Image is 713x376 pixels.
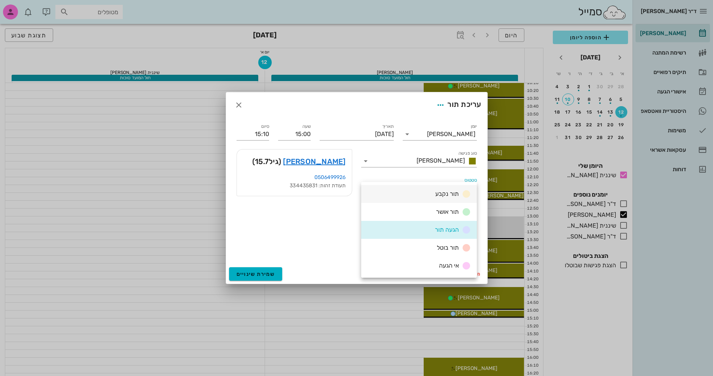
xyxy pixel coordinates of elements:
a: [PERSON_NAME] [283,155,345,167]
div: [PERSON_NAME] [427,131,475,138]
span: (גיל ) [252,155,281,167]
span: הגעה תור [435,226,459,233]
span: אי הגעה [439,262,459,269]
div: תעודת זהות: 334435831 [243,182,346,190]
label: סוג פגישה [458,151,477,156]
label: שעה [302,124,311,129]
div: סטטוסהגעה תור [361,182,477,194]
div: עריכת תור [434,98,481,112]
label: תאריך [382,124,394,129]
div: יומן[PERSON_NAME] [403,128,477,140]
div: שליחת תורים בוואטסאפ [237,234,477,242]
span: [PERSON_NAME] [417,157,465,164]
span: תור בוטל [437,244,459,251]
label: יומן [470,124,477,129]
span: שמירת שינויים [237,271,275,277]
span: תור אושר [436,208,459,215]
span: תור נקבע [435,190,459,197]
label: סטטוס [464,178,477,183]
label: סיום [261,124,269,129]
a: 0506499926 [314,174,346,181]
span: 15.7 [255,157,269,166]
button: שמירת שינויים [229,267,283,281]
